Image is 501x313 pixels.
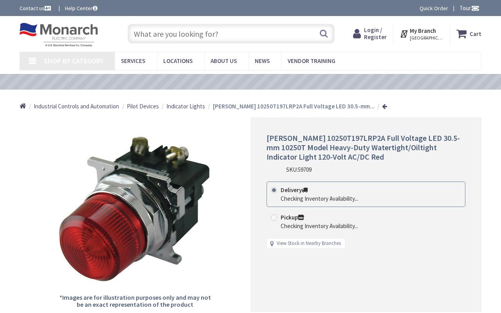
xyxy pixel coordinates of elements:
[44,56,104,65] span: Shop By Category
[281,194,358,203] div: Checking Inventory Availability...
[213,103,375,110] strong: [PERSON_NAME] 10250T197LRP2A Full Voltage LED 30.5-mm...
[298,166,312,173] span: 59709
[281,214,304,221] strong: Pickup
[34,102,119,110] a: Industrial Controls and Automation
[127,102,159,110] a: Pilot Devices
[57,131,214,288] img: Eaton 10250T197LRP2A Full Voltage LED 30.5-mm 10250T Model Heavy-Duty Watertight/Oiltight Indicat...
[255,57,270,65] span: News
[353,27,387,41] a: Login / Register
[166,102,205,110] a: Indicator Lights
[163,57,193,65] span: Locations
[281,186,308,194] strong: Delivery
[410,35,443,41] span: [GEOGRAPHIC_DATA], [GEOGRAPHIC_DATA]
[420,4,448,12] a: Quick Order
[211,57,237,65] span: About Us
[121,57,145,65] span: Services
[20,4,52,12] a: Contact us
[286,165,312,174] div: SKU:
[400,27,443,41] div: My Branch [GEOGRAPHIC_DATA], [GEOGRAPHIC_DATA]
[410,27,436,34] strong: My Branch
[288,57,335,65] span: Vendor Training
[20,23,98,47] img: Monarch Electric Company
[364,26,387,41] span: Login / Register
[460,4,479,12] span: Tour
[277,240,341,247] a: View Stock in Nearby Branches
[65,4,97,12] a: Help Center
[470,27,481,41] strong: Cart
[281,222,358,230] div: Checking Inventory Availability...
[56,294,213,308] h5: *Images are for illustration purposes only and may not be an exact representation of the product
[456,27,481,41] a: Cart
[267,133,460,162] span: [PERSON_NAME] 10250T197LRP2A Full Voltage LED 30.5-mm 10250T Model Heavy-Duty Watertight/Oiltight...
[128,24,335,43] input: What are you looking for?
